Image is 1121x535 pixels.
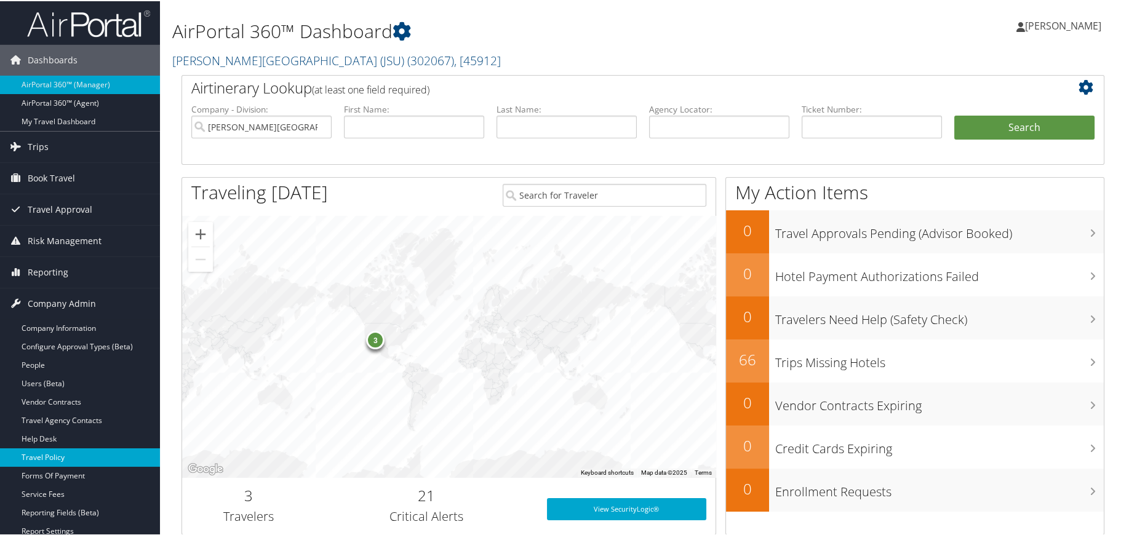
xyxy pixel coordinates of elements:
[775,433,1104,456] h3: Credit Cards Expiring
[775,476,1104,499] h3: Enrollment Requests
[191,507,306,524] h3: Travelers
[641,468,687,475] span: Map data ©2025
[185,460,226,476] img: Google
[28,130,49,161] span: Trips
[312,82,429,95] span: (at least one field required)
[172,17,800,43] h1: AirPortal 360™ Dashboard
[497,102,637,114] label: Last Name:
[28,256,68,287] span: Reporting
[954,114,1095,139] button: Search
[325,507,529,524] h3: Critical Alerts
[191,484,306,505] h2: 3
[27,8,150,37] img: airportal-logo.png
[547,497,706,519] a: View SecurityLogic®
[581,467,634,476] button: Keyboard shortcuts
[775,261,1104,284] h3: Hotel Payment Authorizations Failed
[407,51,454,68] span: ( 302067 )
[726,262,769,283] h2: 0
[503,183,706,205] input: Search for Traveler
[726,424,1104,467] a: 0Credit Cards Expiring
[188,246,213,271] button: Zoom out
[775,347,1104,370] h3: Trips Missing Hotels
[28,193,92,224] span: Travel Approval
[726,252,1104,295] a: 0Hotel Payment Authorizations Failed
[185,460,226,476] a: Open this area in Google Maps (opens a new window)
[454,51,501,68] span: , [ 45912 ]
[188,221,213,245] button: Zoom in
[726,348,769,369] h2: 66
[1016,6,1114,43] a: [PERSON_NAME]
[325,484,529,505] h2: 21
[191,178,328,204] h1: Traveling [DATE]
[726,305,769,326] h2: 0
[726,338,1104,381] a: 66Trips Missing Hotels
[695,468,712,475] a: Terms (opens in new tab)
[775,390,1104,413] h3: Vendor Contracts Expiring
[367,329,385,347] div: 3
[28,287,96,318] span: Company Admin
[726,477,769,498] h2: 0
[726,391,769,412] h2: 0
[726,381,1104,424] a: 0Vendor Contracts Expiring
[726,295,1104,338] a: 0Travelers Need Help (Safety Check)
[775,218,1104,241] h3: Travel Approvals Pending (Advisor Booked)
[802,102,942,114] label: Ticket Number:
[172,51,501,68] a: [PERSON_NAME][GEOGRAPHIC_DATA] (JSU)
[28,44,78,74] span: Dashboards
[28,224,102,255] span: Risk Management
[775,304,1104,327] h3: Travelers Need Help (Safety Check)
[726,219,769,240] h2: 0
[649,102,789,114] label: Agency Locator:
[191,102,332,114] label: Company - Division:
[1025,18,1101,31] span: [PERSON_NAME]
[344,102,484,114] label: First Name:
[726,178,1104,204] h1: My Action Items
[726,209,1104,252] a: 0Travel Approvals Pending (Advisor Booked)
[28,162,75,192] span: Book Travel
[726,434,769,455] h2: 0
[726,467,1104,510] a: 0Enrollment Requests
[191,76,1018,97] h2: Airtinerary Lookup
